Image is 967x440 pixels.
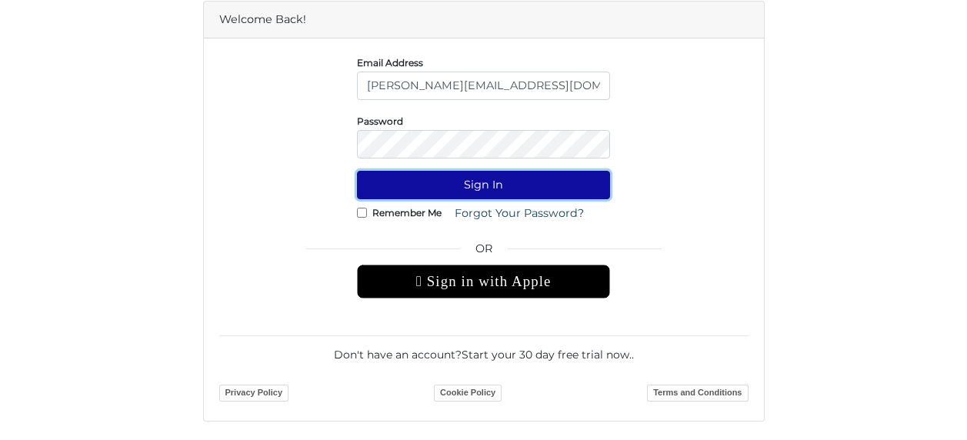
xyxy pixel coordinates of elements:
[357,72,610,100] input: E-Mail
[219,385,289,402] a: Privacy Policy
[204,2,764,38] div: Welcome Back!
[357,119,403,123] label: Password
[357,171,610,199] button: Sign In
[219,335,749,363] div: Don't have an account? .
[462,348,632,362] a: Start your 30 day free trial now.
[445,199,594,228] a: Forgot Your Password?
[372,211,442,215] label: Remember Me
[434,385,502,402] a: Cookie Policy
[357,265,610,298] div: Sign in with Apple
[357,240,610,265] span: OR
[647,385,748,402] a: Terms and Conditions
[357,61,423,65] label: Email Address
